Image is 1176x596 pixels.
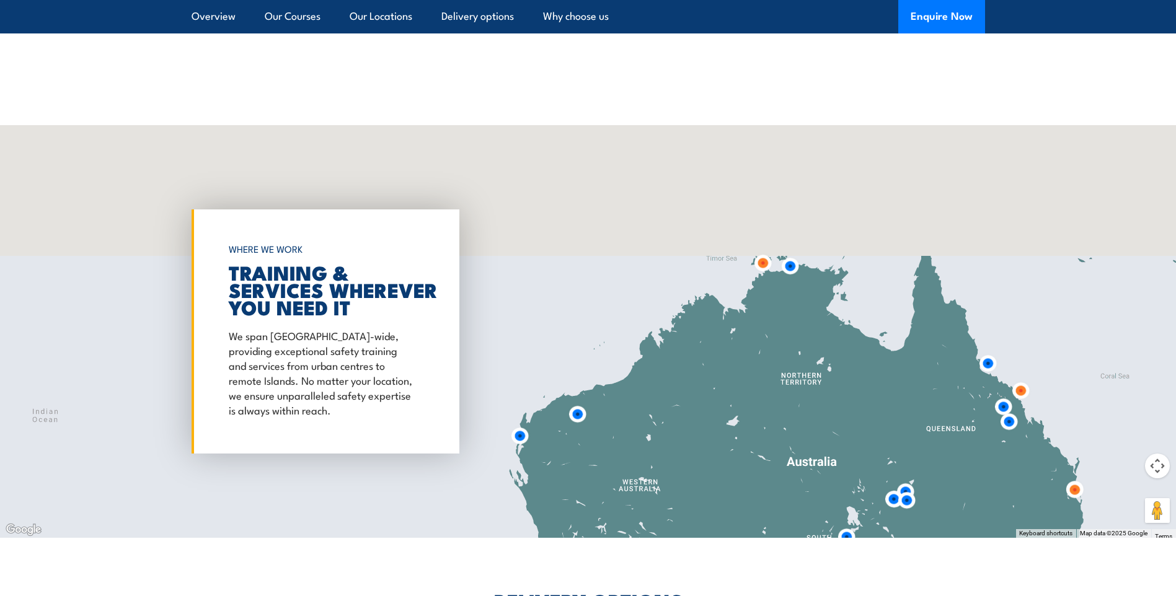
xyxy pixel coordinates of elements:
[1080,530,1147,537] span: Map data ©2025 Google
[229,263,416,315] h2: TRAINING & SERVICES WHEREVER YOU NEED IT
[229,328,416,417] p: We span [GEOGRAPHIC_DATA]-wide, providing exceptional safety training and services from urban cen...
[1145,498,1170,523] button: Drag Pegman onto the map to open Street View
[1145,454,1170,478] button: Map camera controls
[3,522,44,538] a: Open this area in Google Maps (opens a new window)
[1019,529,1072,538] button: Keyboard shortcuts
[3,522,44,538] img: Google
[1155,533,1172,540] a: Terms (opens in new tab)
[229,238,416,260] h6: WHERE WE WORK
